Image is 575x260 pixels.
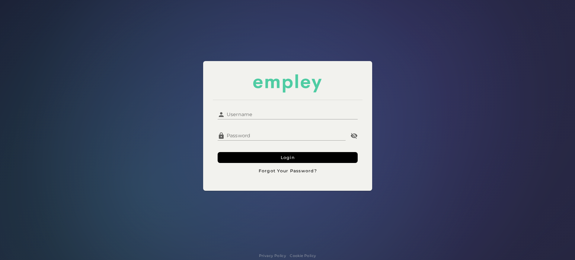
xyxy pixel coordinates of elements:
[259,253,286,259] a: Privacy Policy
[280,155,295,160] span: Login
[290,253,316,259] a: Cookie Policy
[350,132,358,139] i: Password appended action
[218,152,358,163] button: Login
[258,168,317,174] span: Forgot Your Password?
[218,165,358,176] button: Forgot Your Password?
